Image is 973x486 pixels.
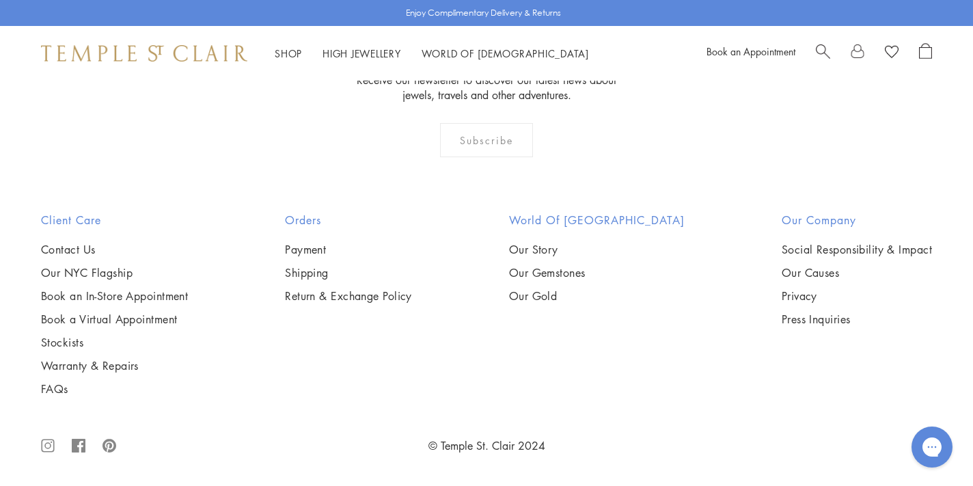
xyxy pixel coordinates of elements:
a: Open Shopping Bag [919,43,932,64]
a: Search [816,43,830,64]
a: High JewelleryHigh Jewellery [323,46,401,60]
a: Stockists [41,335,188,350]
a: Book an Appointment [707,44,795,58]
p: Enjoy Complimentary Delivery & Returns [406,6,561,20]
h2: Orders [285,212,412,228]
a: View Wishlist [885,43,899,64]
a: Book a Virtual Appointment [41,312,188,327]
a: Our Gemstones [509,265,685,280]
p: Receive our newsletter to discover our latest news about jewels, travels and other adventures. [348,72,625,103]
a: Privacy [782,288,932,303]
a: FAQs [41,381,188,396]
a: World of [DEMOGRAPHIC_DATA]World of [DEMOGRAPHIC_DATA] [422,46,589,60]
a: Payment [285,242,412,257]
a: Book an In-Store Appointment [41,288,188,303]
h2: Our Company [782,212,932,228]
a: Our Causes [782,265,932,280]
iframe: Gorgias live chat messenger [905,422,959,472]
a: Our NYC Flagship [41,265,188,280]
a: Shipping [285,265,412,280]
h2: Client Care [41,212,188,228]
img: Temple St. Clair [41,45,247,62]
a: Social Responsibility & Impact [782,242,932,257]
a: Our Story [509,242,685,257]
a: Contact Us [41,242,188,257]
nav: Main navigation [275,45,589,62]
a: ShopShop [275,46,302,60]
a: © Temple St. Clair 2024 [428,438,545,453]
a: Our Gold [509,288,685,303]
a: Press Inquiries [782,312,932,327]
a: Warranty & Repairs [41,358,188,373]
h2: World of [GEOGRAPHIC_DATA] [509,212,685,228]
a: Return & Exchange Policy [285,288,412,303]
div: Subscribe [440,123,534,157]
